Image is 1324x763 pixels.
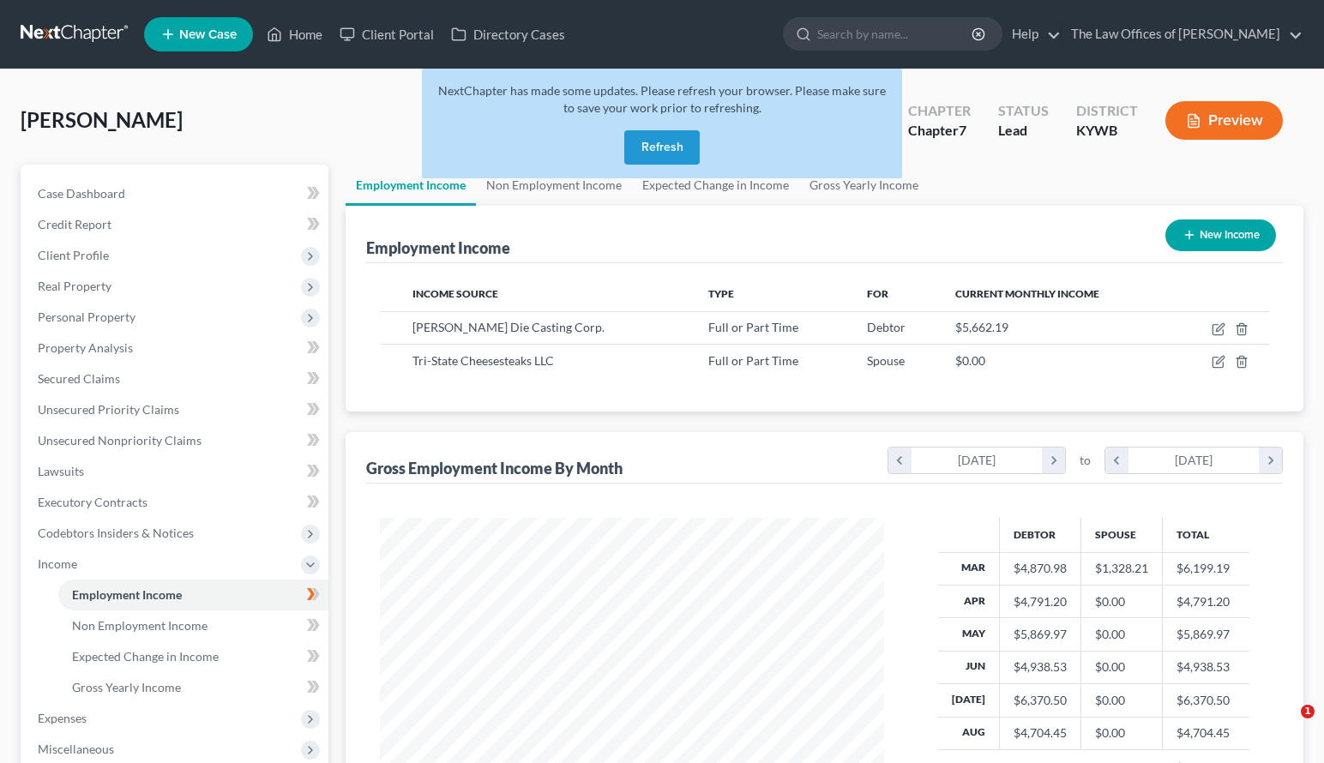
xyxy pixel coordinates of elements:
span: Client Profile [38,248,109,262]
input: Search by name... [817,18,974,50]
span: Credit Report [38,217,111,231]
span: 1 [1301,705,1315,718]
span: Employment Income [72,587,182,602]
span: Personal Property [38,309,135,324]
div: $0.00 [1095,626,1148,643]
span: Real Property [38,279,111,293]
span: Expenses [38,711,87,725]
a: Gross Yearly Income [58,672,328,703]
td: $4,791.20 [1162,585,1249,617]
a: Unsecured Priority Claims [24,394,328,425]
span: Miscellaneous [38,742,114,756]
th: Apr [938,585,1000,617]
span: Income Source [412,287,498,300]
span: Full or Part Time [708,320,798,334]
th: Spouse [1080,518,1162,552]
div: Chapter [908,121,971,141]
span: New Case [179,28,237,41]
div: KYWB [1076,121,1138,141]
span: Income [38,556,77,571]
i: chevron_left [1105,448,1128,473]
span: Non Employment Income [72,618,208,633]
th: Total [1162,518,1249,552]
div: $0.00 [1095,593,1148,610]
span: Property Analysis [38,340,133,355]
span: Full or Part Time [708,353,798,368]
a: Secured Claims [24,363,328,394]
i: chevron_right [1259,448,1282,473]
span: Secured Claims [38,371,120,386]
th: Aug [938,717,1000,749]
div: [DATE] [912,448,1043,473]
div: [DATE] [1128,448,1260,473]
i: chevron_left [888,448,912,473]
div: Chapter [908,101,971,121]
a: Client Portal [331,19,442,50]
span: Debtor [867,320,906,334]
div: $4,870.98 [1014,560,1067,577]
th: Jun [938,651,1000,683]
span: Spouse [867,353,905,368]
th: Mar [938,552,1000,585]
td: $4,704.45 [1162,717,1249,749]
span: Tri-State Cheesesteaks LLC [412,353,554,368]
span: 7 [959,122,966,138]
a: The Law Offices of [PERSON_NAME] [1062,19,1303,50]
div: Lead [998,121,1049,141]
span: Expected Change in Income [72,649,219,664]
span: Unsecured Nonpriority Claims [38,433,202,448]
span: to [1080,452,1091,469]
a: Expected Change in Income [58,641,328,672]
a: Employment Income [346,165,476,206]
a: Property Analysis [24,333,328,363]
button: New Income [1165,219,1276,251]
span: NextChapter has made some updates. Please refresh your browser. Please make sure to save your wor... [438,83,886,115]
div: $0.00 [1095,724,1148,742]
span: Codebtors Insiders & Notices [38,526,194,540]
a: Home [258,19,331,50]
a: Executory Contracts [24,487,328,518]
div: Employment Income [366,237,510,258]
div: $5,869.97 [1014,626,1067,643]
div: $4,938.53 [1014,658,1067,676]
button: Preview [1165,101,1283,140]
th: Debtor [999,518,1080,552]
iframe: Intercom live chat [1266,705,1307,746]
span: Lawsuits [38,464,84,478]
td: $5,869.97 [1162,618,1249,651]
span: Case Dashboard [38,186,125,201]
span: $0.00 [955,353,985,368]
span: [PERSON_NAME] [21,107,183,132]
div: $0.00 [1095,692,1148,709]
span: Type [708,287,734,300]
div: Status [998,101,1049,121]
a: Lawsuits [24,456,328,487]
span: Current Monthly Income [955,287,1099,300]
th: May [938,618,1000,651]
a: Case Dashboard [24,178,328,209]
td: $6,199.19 [1162,552,1249,585]
div: Gross Employment Income By Month [366,458,623,478]
span: [PERSON_NAME] Die Casting Corp. [412,320,605,334]
div: $1,328.21 [1095,560,1148,577]
i: chevron_right [1042,448,1065,473]
a: Unsecured Nonpriority Claims [24,425,328,456]
div: $4,704.45 [1014,724,1067,742]
div: $0.00 [1095,658,1148,676]
a: Employment Income [58,580,328,610]
span: $5,662.19 [955,320,1008,334]
span: Unsecured Priority Claims [38,402,179,417]
td: $4,938.53 [1162,651,1249,683]
a: Credit Report [24,209,328,240]
span: Executory Contracts [38,495,147,509]
button: Refresh [624,130,700,165]
a: Non Employment Income [58,610,328,641]
div: District [1076,101,1138,121]
span: Gross Yearly Income [72,680,181,694]
div: $6,370.50 [1014,692,1067,709]
a: Help [1003,19,1061,50]
div: $4,791.20 [1014,593,1067,610]
a: Directory Cases [442,19,574,50]
th: [DATE] [938,684,1000,717]
span: For [867,287,888,300]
